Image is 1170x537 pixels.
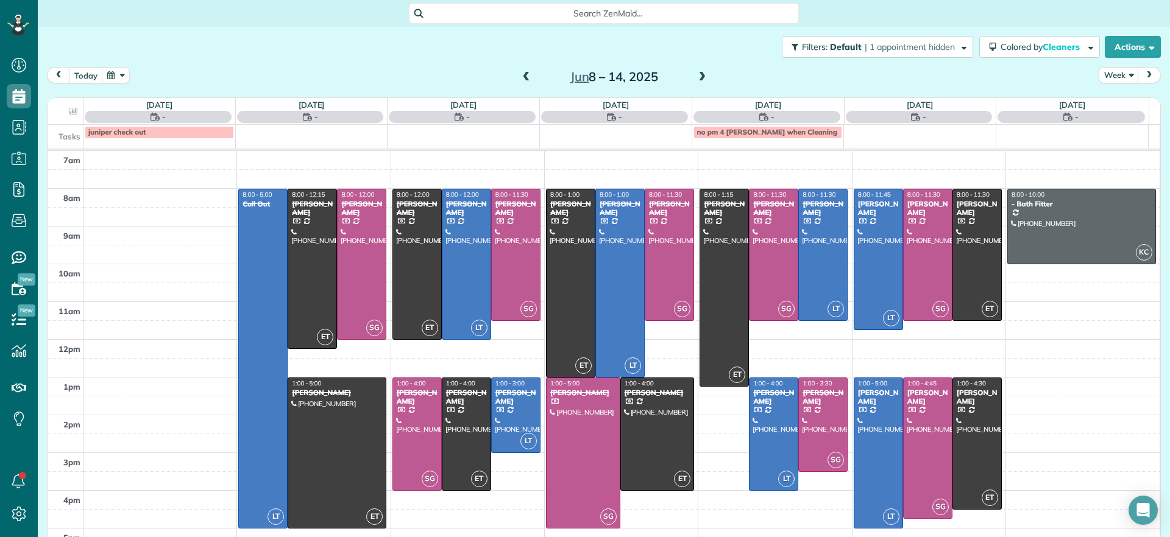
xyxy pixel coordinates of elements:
[982,490,998,506] span: ET
[729,367,745,383] span: ET
[907,379,937,387] span: 1:00 - 4:45
[366,320,383,336] span: SG
[802,388,844,406] div: [PERSON_NAME]
[858,379,887,387] span: 1:00 - 5:00
[18,304,35,317] span: New
[600,508,617,525] span: SG
[471,320,487,336] span: LT
[857,388,899,406] div: [PERSON_NAME]
[314,111,318,123] span: -
[396,388,438,406] div: [PERSON_NAME]
[1001,41,1084,52] span: Colored by
[397,379,426,387] span: 1:00 - 4:00
[753,388,795,406] div: [PERSON_NAME]
[956,200,998,217] div: [PERSON_NAME]
[520,433,537,449] span: LT
[397,191,430,198] span: 8:00 - 12:00
[575,357,592,374] span: ET
[649,191,682,198] span: 8:00 - 11:30
[450,100,477,110] a: [DATE]
[830,41,862,52] span: Default
[422,320,438,336] span: ET
[865,41,955,52] span: | 1 appointment hidden
[446,191,479,198] span: 8:00 - 12:00
[317,329,333,345] span: ET
[466,111,470,123] span: -
[600,191,629,198] span: 8:00 - 1:00
[858,191,891,198] span: 8:00 - 11:45
[624,388,691,397] div: [PERSON_NAME]
[445,200,487,217] div: [PERSON_NAME]
[907,100,933,110] a: [DATE]
[445,388,487,406] div: [PERSON_NAME]
[471,471,487,487] span: ET
[495,191,528,198] span: 8:00 - 11:30
[242,200,284,208] div: Call Out
[58,268,80,278] span: 10am
[1075,111,1079,123] span: -
[771,111,775,123] span: -
[883,508,899,525] span: LT
[982,301,998,317] span: ET
[1012,191,1044,198] span: 8:00 - 10:00
[956,388,998,406] div: [PERSON_NAME]
[648,200,690,217] div: [PERSON_NAME]
[570,69,589,84] span: Jun
[753,379,782,387] span: 1:00 - 4:00
[753,191,786,198] span: 8:00 - 11:30
[778,471,795,487] span: LT
[520,301,537,317] span: SG
[828,301,844,317] span: LT
[753,200,795,217] div: [PERSON_NAME]
[979,36,1100,58] button: Colored byCleaners
[1105,36,1161,58] button: Actions
[446,379,475,387] span: 1:00 - 4:00
[63,457,80,467] span: 3pm
[907,200,949,217] div: [PERSON_NAME]
[703,200,745,217] div: [PERSON_NAME]
[1138,67,1161,83] button: next
[58,306,80,316] span: 11am
[697,127,898,136] span: no pm 4 [PERSON_NAME] when Cleaning [PERSON_NAME]
[495,200,537,217] div: [PERSON_NAME]
[907,388,949,406] div: [PERSON_NAME]
[292,191,325,198] span: 8:00 - 12:15
[291,388,383,397] div: [PERSON_NAME]
[63,155,80,165] span: 7am
[778,301,795,317] span: SG
[69,67,103,83] button: today
[1059,100,1085,110] a: [DATE]
[47,67,70,83] button: prev
[495,388,537,406] div: [PERSON_NAME]
[704,191,733,198] span: 8:00 - 1:15
[603,100,629,110] a: [DATE]
[932,499,949,515] span: SG
[550,379,580,387] span: 1:00 - 5:00
[1129,496,1158,525] div: Open Intercom Messenger
[828,452,844,468] span: SG
[1043,41,1082,52] span: Cleaners
[1099,67,1139,83] button: Week
[803,191,835,198] span: 8:00 - 11:30
[341,200,383,217] div: [PERSON_NAME]
[291,200,333,217] div: [PERSON_NAME]
[857,200,899,217] div: [PERSON_NAME]
[146,100,172,110] a: [DATE]
[162,111,166,123] span: -
[396,200,438,217] div: [PERSON_NAME]
[599,200,641,217] div: [PERSON_NAME]
[957,191,990,198] span: 8:00 - 11:30
[18,273,35,286] span: New
[268,508,284,525] span: LT
[550,191,580,198] span: 8:00 - 1:00
[538,70,690,83] h2: 8 – 14, 2025
[619,111,622,123] span: -
[674,471,690,487] span: ET
[923,111,926,123] span: -
[63,419,80,429] span: 2pm
[422,471,438,487] span: SG
[299,100,325,110] a: [DATE]
[883,310,899,326] span: LT
[366,508,383,525] span: ET
[1136,244,1152,261] span: KC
